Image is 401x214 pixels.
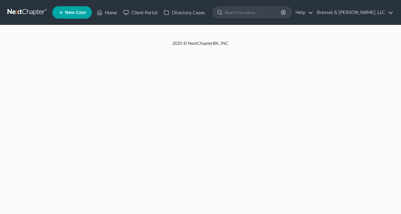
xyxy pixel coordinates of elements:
[23,40,378,51] div: 2025 © NextChapterBK, INC
[292,7,313,18] a: Help
[65,10,86,15] span: New Case
[161,7,208,18] a: Directory Cases
[225,7,282,18] input: Search by name...
[120,7,161,18] a: Client Portal
[314,7,393,18] a: Bresset & [PERSON_NAME], LLC
[94,7,120,18] a: Home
